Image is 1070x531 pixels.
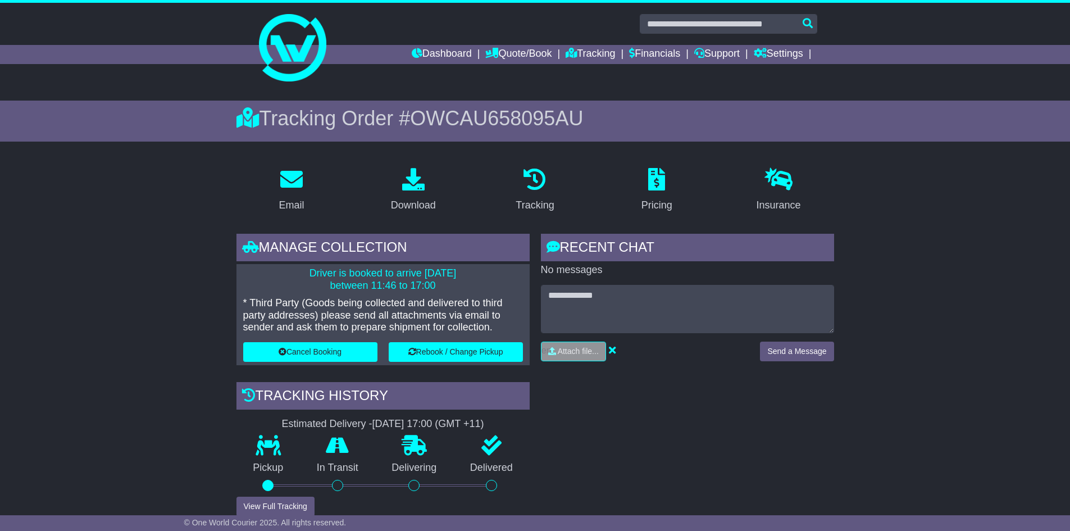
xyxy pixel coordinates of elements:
button: Cancel Booking [243,342,377,362]
a: Tracking [566,45,615,64]
div: RECENT CHAT [541,234,834,264]
div: Insurance [757,198,801,213]
div: Email [279,198,304,213]
button: View Full Tracking [236,497,315,516]
a: Pricing [634,164,680,217]
a: Dashboard [412,45,472,64]
button: Rebook / Change Pickup [389,342,523,362]
button: Send a Message [760,342,834,361]
a: Quote/Book [485,45,552,64]
p: Driver is booked to arrive [DATE] between 11:46 to 17:00 [243,267,523,292]
div: Tracking [516,198,554,213]
div: Tracking Order # [236,106,834,130]
a: Financials [629,45,680,64]
a: Tracking [508,164,561,217]
a: Settings [754,45,803,64]
div: Manage collection [236,234,530,264]
div: Pricing [641,198,672,213]
span: OWCAU658095AU [410,107,583,130]
a: Support [694,45,740,64]
p: * Third Party (Goods being collected and delivered to third party addresses) please send all atta... [243,297,523,334]
div: Download [391,198,436,213]
p: Pickup [236,462,300,474]
a: Email [271,164,311,217]
a: Insurance [749,164,808,217]
p: In Transit [300,462,375,474]
a: Download [384,164,443,217]
p: Delivered [453,462,530,474]
div: [DATE] 17:00 (GMT +11) [372,418,484,430]
p: Delivering [375,462,454,474]
p: No messages [541,264,834,276]
div: Tracking history [236,382,530,412]
span: © One World Courier 2025. All rights reserved. [184,518,347,527]
div: Estimated Delivery - [236,418,530,430]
